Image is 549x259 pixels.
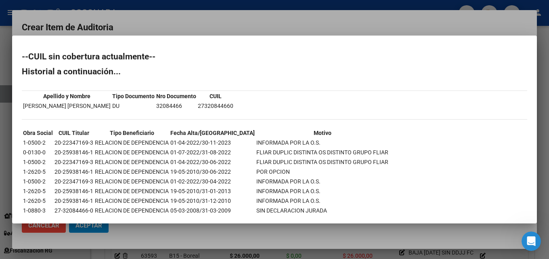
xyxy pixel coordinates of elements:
td: 20-22347169-3 [54,158,94,166]
td: INFORMADA POR LA O.S. [256,138,389,147]
td: 19-05-2010/31-01-2013 [170,187,255,196]
td: SIN DECLARACION JURADA [256,206,389,215]
th: CUIL Titular [54,128,94,137]
td: 20-25938146-1 [54,187,94,196]
td: INFORMADA POR LA O.S. [256,187,389,196]
td: 1-2620-5 [23,167,53,176]
td: 20-25938146-1 [54,148,94,157]
td: RELACION DE DEPENDENCIA [94,206,169,215]
h2: Historial a continuación... [22,67,527,76]
td: RELACION DE DEPENDENCIA [94,138,169,147]
td: 1-2620-5 [23,187,53,196]
h2: --CUIL sin cobertura actualmente-- [22,53,527,61]
td: 0-0130-0 [23,148,53,157]
td: 01-04-2022/30-06-2022 [170,158,255,166]
td: RELACION DE DEPENDENCIA [94,177,169,186]
iframe: Intercom live chat [522,232,541,251]
td: 27-32084466-0 [54,206,94,215]
td: RELACION DE DEPENDENCIA [94,148,169,157]
th: Fecha Alta/[GEOGRAPHIC_DATA] [170,128,255,137]
td: 01-02-2022/30-04-2022 [170,177,255,186]
td: 1-0500-2 [23,177,53,186]
td: RELACION DE DEPENDENCIA [94,167,169,176]
td: [PERSON_NAME] [PERSON_NAME] [23,101,111,110]
td: 01-04-2022/30-11-2023 [170,138,255,147]
td: POR OPCION [256,167,389,176]
td: 01-07-2022/31-08-2022 [170,148,255,157]
td: INFORMADA POR LA O.S. [256,196,389,205]
td: 1-0500-2 [23,138,53,147]
td: RELACION DE DEPENDENCIA [94,187,169,196]
td: 05-03-2008/31-03-2009 [170,206,255,215]
td: 32084466 [156,101,197,110]
td: INFORMADA POR LA O.S. [256,177,389,186]
th: Nro Documento [156,92,197,101]
th: Tipo Documento [112,92,155,101]
td: DU [112,101,155,110]
td: 27320844660 [197,101,234,110]
td: FLIAR DUPLIC DISTINTA OS DISTINTO GRUPO FLIAR [256,148,389,157]
td: 19-05-2010/31-12-2010 [170,196,255,205]
td: 20-22347169-3 [54,177,94,186]
td: 1-0500-2 [23,158,53,166]
td: RELACION DE DEPENDENCIA [94,158,169,166]
th: Tipo Beneficiario [94,128,169,137]
td: RELACION DE DEPENDENCIA [94,196,169,205]
th: CUIL [197,92,234,101]
th: Apellido y Nombre [23,92,111,101]
td: 20-25938146-1 [54,167,94,176]
td: 1-2620-5 [23,196,53,205]
td: FLIAR DUPLIC DISTINTA OS DISTINTO GRUPO FLIAR [256,158,389,166]
td: 19-05-2010/30-06-2022 [170,167,255,176]
th: Obra Social [23,128,53,137]
td: 1-0880-3 [23,206,53,215]
th: Motivo [256,128,389,137]
td: 20-25938146-1 [54,196,94,205]
td: 20-22347169-3 [54,138,94,147]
